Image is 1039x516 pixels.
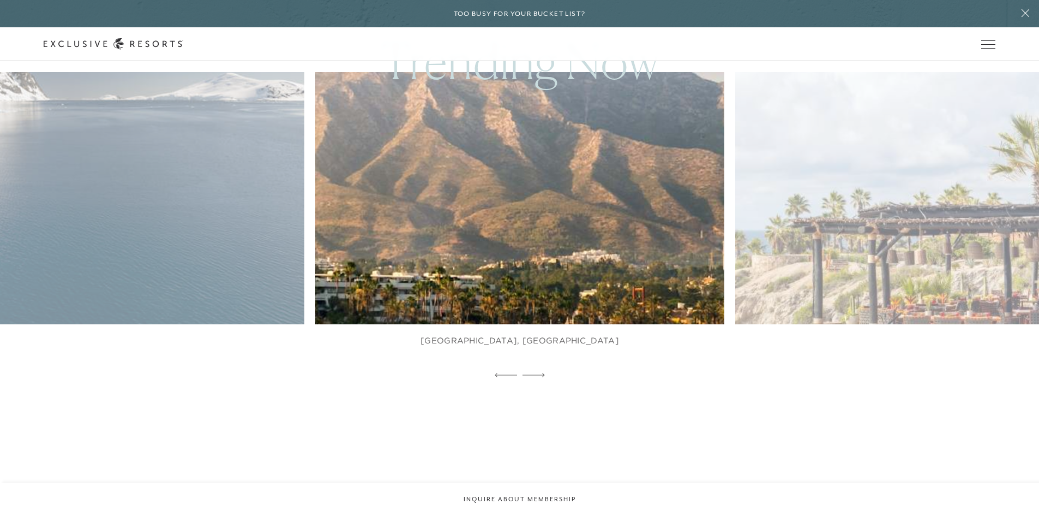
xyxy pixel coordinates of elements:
[315,72,724,367] a: [GEOGRAPHIC_DATA], [GEOGRAPHIC_DATA]
[421,335,619,346] figcaption: [GEOGRAPHIC_DATA], [GEOGRAPHIC_DATA]
[981,40,995,48] button: Open navigation
[454,9,586,19] h6: Too busy for your bucket list?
